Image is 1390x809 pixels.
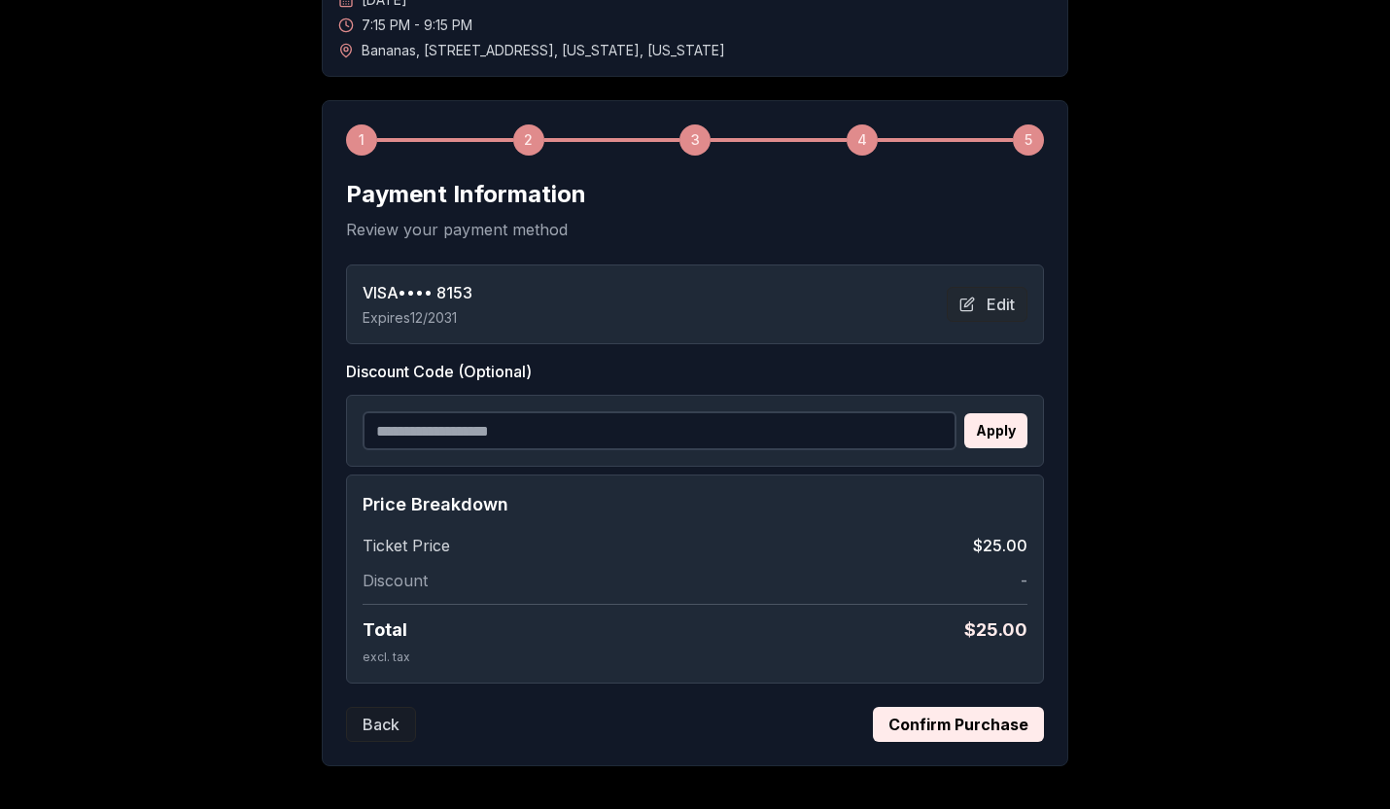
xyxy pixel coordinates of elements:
[513,124,544,156] div: 2
[363,616,407,644] span: Total
[964,616,1027,644] span: $ 25.00
[346,124,377,156] div: 1
[363,308,472,328] p: Expires 12/2031
[964,413,1027,448] button: Apply
[947,287,1027,322] button: Edit
[346,218,1044,241] p: Review your payment method
[363,569,428,592] span: Discount
[363,650,410,664] span: excl. tax
[362,16,472,35] span: 7:15 PM - 9:15 PM
[847,124,878,156] div: 4
[679,124,711,156] div: 3
[362,41,725,60] span: Bananas , [STREET_ADDRESS] , [US_STATE] , [US_STATE]
[346,707,416,742] button: Back
[363,491,1027,518] h4: Price Breakdown
[873,707,1044,742] button: Confirm Purchase
[973,534,1027,557] span: $25.00
[1021,569,1027,592] span: -
[346,179,1044,210] h2: Payment Information
[1013,124,1044,156] div: 5
[363,534,450,557] span: Ticket Price
[346,360,1044,383] label: Discount Code (Optional)
[363,281,472,304] span: VISA •••• 8153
